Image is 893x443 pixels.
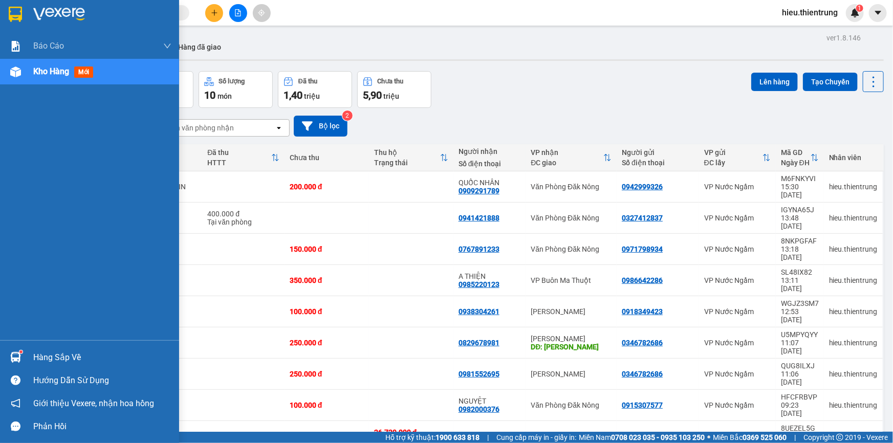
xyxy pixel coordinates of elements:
[531,276,612,284] div: VP Buôn Ma Thuột
[781,214,819,230] div: 13:48 [DATE]
[781,237,819,245] div: 8NKPGFAF
[874,8,883,17] span: caret-down
[290,401,364,409] div: 100.000 đ
[10,41,21,52] img: solution-icon
[219,78,245,85] div: Số lượng
[294,116,347,137] button: Bộ lọc
[531,307,612,316] div: [PERSON_NAME]
[829,370,878,378] div: hieu.thientrung
[699,144,776,171] th: Toggle SortBy
[11,422,20,431] span: message
[207,148,271,157] div: Đã thu
[704,214,771,222] div: VP Nước Ngầm
[290,276,364,284] div: 350.000 đ
[459,179,521,187] div: QUỐC NHÂN
[704,339,771,347] div: VP Nước Ngầm
[217,92,232,100] span: món
[707,435,710,439] span: ⚪️
[781,206,819,214] div: IGYNA65J
[774,6,846,19] span: hieu.thientrung
[869,4,887,22] button: caret-down
[622,183,663,191] div: 0942999326
[622,214,663,222] div: 0327412837
[342,110,353,121] sup: 2
[531,183,612,191] div: Văn Phòng Đăk Nông
[829,214,878,222] div: hieu.thientrung
[751,73,798,91] button: Lên hàng
[290,307,364,316] div: 100.000 đ
[290,245,364,253] div: 150.000 đ
[459,397,521,405] div: NGUYỆT
[385,432,480,443] span: Hỗ trợ kỹ thuật:
[459,245,499,253] div: 0767891233
[781,299,819,307] div: WGJZ3SM7
[459,214,499,222] div: 0941421888
[531,401,612,409] div: Văn Phòng Đăk Nông
[704,148,763,157] div: VP gửi
[531,214,612,222] div: Văn Phòng Đăk Nông
[199,71,273,108] button: Số lượng10món
[378,78,404,85] div: Chưa thu
[622,148,694,157] div: Người gửi
[856,5,863,12] sup: 1
[137,8,247,25] b: [DOMAIN_NAME]
[258,9,265,16] span: aim
[54,73,247,170] h2: VP Nhận: Văn Phòng Đăk Nông
[622,401,663,409] div: 0915307577
[531,370,612,378] div: [PERSON_NAME]
[33,67,69,76] span: Kho hàng
[19,350,23,353] sup: 1
[803,73,858,91] button: Tạo Chuyến
[459,307,499,316] div: 0938304261
[290,183,364,191] div: 200.000 đ
[704,159,763,167] div: ĐC lấy
[531,245,612,253] div: Văn Phòng Đăk Nông
[713,432,787,443] span: Miền Bắc
[776,144,824,171] th: Toggle SortBy
[829,401,878,409] div: hieu.thientrung
[207,218,279,226] div: Tại văn phòng
[275,124,283,132] svg: open
[829,276,878,284] div: hieu.thientrung
[33,397,154,410] span: Giới thiệu Vexere, nhận hoa hồng
[33,373,171,388] div: Hướng dẫn sử dụng
[781,393,819,401] div: HFCFRBVP
[526,144,617,171] th: Toggle SortBy
[829,153,878,162] div: Nhân viên
[829,245,878,253] div: hieu.thientrung
[611,433,705,441] strong: 0708 023 035 - 0935 103 250
[851,8,860,17] img: icon-new-feature
[374,428,448,436] div: 26.720.000 đ
[487,432,489,443] span: |
[6,15,36,67] img: logo.jpg
[459,370,499,378] div: 0981552695
[163,42,171,50] span: down
[704,183,771,191] div: VP Nước Ngầm
[781,424,819,432] div: 8UEZEL5G
[781,362,819,370] div: QUG8ILXJ
[781,174,819,183] div: M6FNKYVI
[33,39,64,52] span: Báo cáo
[781,307,819,324] div: 12:53 [DATE]
[704,307,771,316] div: VP Nước Ngầm
[290,153,364,162] div: Chưa thu
[11,398,20,408] span: notification
[704,245,771,253] div: VP Nước Ngầm
[459,405,499,413] div: 0982000376
[826,32,861,43] div: ver 1.8.146
[704,370,771,378] div: VP Nước Ngầm
[205,4,223,22] button: plus
[74,67,93,78] span: mới
[794,432,796,443] span: |
[829,183,878,191] div: hieu.thientrung
[836,434,843,441] span: copyright
[829,307,878,316] div: hieu.thientrung
[435,433,480,441] strong: 1900 633 818
[459,187,499,195] div: 0909291789
[253,4,271,22] button: aim
[622,159,694,167] div: Số điện thoại
[858,5,861,12] span: 1
[531,335,612,343] div: [PERSON_NAME]
[459,160,521,168] div: Số điện thoại
[290,370,364,378] div: 250.000 đ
